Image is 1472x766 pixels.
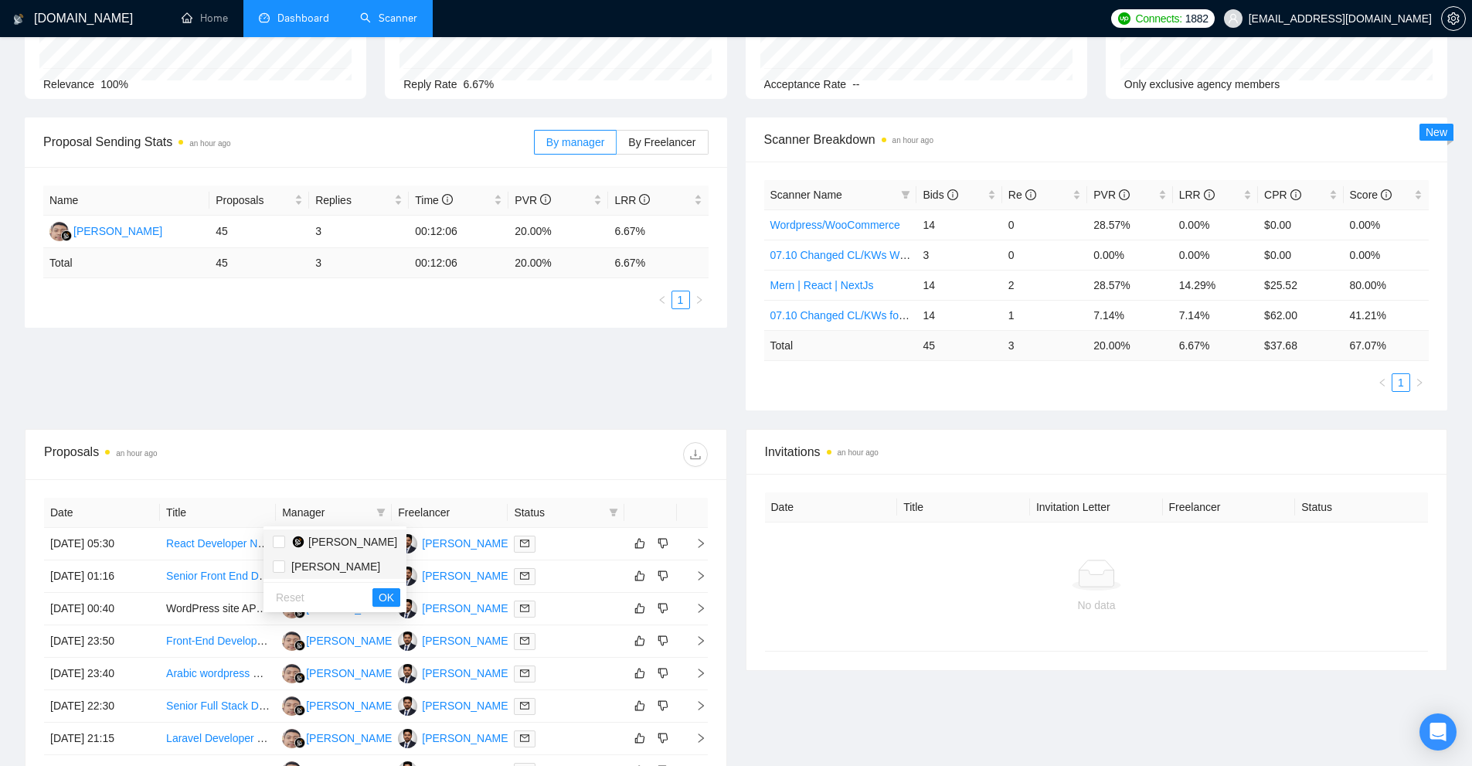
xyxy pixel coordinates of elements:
span: filter [373,501,389,524]
a: KT[PERSON_NAME] [398,536,511,549]
time: an hour ago [892,136,933,145]
div: [PERSON_NAME] [422,665,511,682]
td: 3 [309,248,409,278]
time: an hour ago [116,449,157,458]
span: dashboard [259,12,270,23]
img: gigradar-bm.png [294,705,305,716]
th: Invitation Letter [1030,492,1163,523]
button: download [683,442,708,467]
li: Next Page [690,291,709,309]
td: 0.00% [1344,209,1429,240]
span: left [1378,378,1387,387]
img: gigradar-bm.png [294,737,305,748]
button: dislike [654,729,672,747]
div: [PERSON_NAME] [422,567,511,584]
td: 0 [1002,240,1087,270]
td: [DATE] 22:30 [44,690,160,723]
button: dislike [654,567,672,585]
img: KT [398,599,417,618]
td: 2 [1002,270,1087,300]
a: NS[PERSON_NAME] [282,699,395,711]
span: user [1228,13,1239,24]
td: 00:12:06 [409,248,508,278]
span: dislike [658,602,668,615]
th: Freelancer [392,498,508,528]
time: an hour ago [189,139,230,148]
td: 80.00% [1344,270,1429,300]
a: 1 [1392,374,1409,391]
a: NS[PERSON_NAME] [282,731,395,744]
img: NS [282,664,301,683]
img: 0HZm5+FzCBguwLTpFOMAAAAASUVORK5CYII= [292,536,304,548]
a: 07.10 Changed CL/KWs Wordpress/WooCommerce [770,249,1020,261]
span: New [1426,126,1447,138]
a: 1 [672,291,689,308]
td: 14 [916,209,1001,240]
span: Manager [282,504,370,521]
th: Manager [276,498,392,528]
span: [PERSON_NAME] [291,560,380,573]
a: KT[PERSON_NAME] [398,569,511,581]
span: Proposal Sending Stats [43,132,534,151]
img: upwork-logo.png [1118,12,1130,25]
a: KT[PERSON_NAME] [398,601,511,614]
div: [PERSON_NAME] [73,223,162,240]
div: Open Intercom Messenger [1419,713,1457,751]
img: NS [282,729,301,748]
td: 0.00% [1087,240,1172,270]
button: like [631,729,649,747]
img: logo [13,7,24,32]
span: filter [609,508,618,517]
span: mail [520,734,529,743]
td: 0 [1002,209,1087,240]
img: NS [49,222,69,241]
th: Proposals [209,186,309,216]
td: $62.00 [1258,300,1343,330]
td: Laravel Developer with Typescript & Next.JS Expertise Needed [160,723,276,755]
span: mail [520,571,529,580]
th: Date [44,498,160,528]
th: Title [897,492,1030,523]
img: gigradar-bm.png [294,672,305,683]
span: filter [898,183,913,206]
th: Replies [309,186,409,216]
span: info-circle [540,194,551,205]
span: like [634,700,645,712]
span: dislike [658,667,668,679]
a: NS[PERSON_NAME] [282,666,395,679]
a: NS[PERSON_NAME] [282,634,395,646]
span: mail [520,701,529,710]
td: Front-End Developer (React, TypeScript, Next.js, NX, Tailwind, Storybook) [160,625,276,658]
td: Arabic wordpress Developer & Designer [160,658,276,690]
button: setting [1441,6,1466,31]
td: 6.67 % [1173,330,1258,360]
span: dislike [658,570,668,582]
td: [DATE] 21:15 [44,723,160,755]
span: right [683,733,706,744]
img: KT [398,729,417,748]
span: Acceptance Rate [764,78,847,90]
td: 3 [916,240,1001,270]
span: dislike [658,700,668,712]
span: Only exclusive agency members [1124,78,1280,90]
li: Next Page [1410,373,1429,392]
button: left [1373,373,1392,392]
td: 14 [916,300,1001,330]
span: mail [520,604,529,613]
td: 3 [1002,330,1087,360]
span: right [683,668,706,679]
td: 6.67 % [608,248,708,278]
span: CPR [1264,189,1300,201]
th: Date [765,492,898,523]
span: like [634,570,645,582]
a: KT[PERSON_NAME] [398,666,511,679]
a: NS[PERSON_NAME] [49,224,162,237]
button: dislike [654,664,672,683]
span: Scanner Breakdown [764,130,1430,149]
td: Senior Front End Developer with React/NextJS, TailwindCSS, and GSAP Expertise [160,560,276,593]
td: 41.21% [1344,300,1429,330]
button: dislike [654,534,672,553]
td: $25.52 [1258,270,1343,300]
span: left [658,295,667,305]
span: Bids [923,189,957,201]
